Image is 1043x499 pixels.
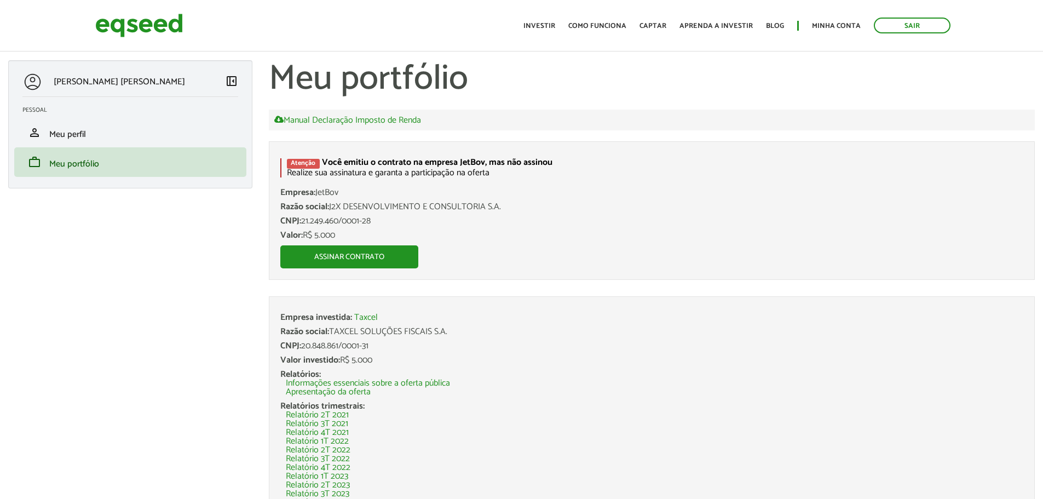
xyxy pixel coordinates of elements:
a: Aprenda a investir [679,22,753,30]
div: Realize sua assinatura e garanta a participação na oferta [280,158,1023,177]
span: person [28,126,41,139]
a: Colapsar menu [225,74,238,90]
a: personMeu perfil [22,126,238,139]
span: Relatórios: [280,367,321,382]
div: 21.249.460/0001-28 [280,217,1023,226]
span: Valor: [280,228,303,243]
span: CNPJ: [280,339,301,353]
div: JetBov [280,188,1023,197]
span: work [28,156,41,169]
a: Relatório 1T 2022 [286,437,349,446]
a: Como funciona [568,22,626,30]
a: Informações essenciais sobre a oferta pública [286,379,450,388]
span: Relatórios trimestrais: [280,399,365,414]
a: workMeu portfólio [22,156,238,169]
span: Razão social: [280,199,329,214]
span: left_panel_close [225,74,238,88]
a: Relatório 2T 2023 [286,481,350,490]
span: Empresa investida: [280,310,352,325]
div: Atenção [287,159,319,169]
a: Minha conta [812,22,861,30]
a: Relatório 3T 2021 [286,420,348,428]
div: R$ 5.000 [280,356,1023,365]
a: Manual Declaração Imposto de Renda [274,115,421,125]
a: Relatório 4T 2021 [286,428,349,437]
p: [PERSON_NAME] [PERSON_NAME] [54,77,185,87]
span: CNPJ: [280,214,301,228]
a: Assinar contrato [280,245,418,268]
a: Blog [766,22,784,30]
h2: Pessoal [22,107,246,113]
span: Valor investido: [280,353,340,368]
a: Investir [523,22,555,30]
div: 20.848.861/0001-31 [280,342,1023,351]
a: Apresentação da oferta [286,388,371,397]
span: Razão social: [280,324,329,339]
a: Captar [639,22,666,30]
a: Sair [874,18,950,33]
span: Meu portfólio [49,157,99,171]
div: TAXCEL SOLUÇÕES FISCAIS S.A. [280,328,1023,336]
span: Empresa: [280,185,315,200]
span: Meu perfil [49,127,86,142]
strong: Você emitiu o contrato na empresa JetBov, mas não assinou [322,155,552,170]
div: R$ 5.000 [280,231,1023,240]
a: Relatório 3T 2023 [286,490,349,498]
a: Relatório 4T 2022 [286,463,350,472]
a: Relatório 1T 2023 [286,472,348,481]
a: Relatório 2T 2022 [286,446,350,455]
h1: Meu portfólio [269,60,1035,99]
div: J2X DESENVOLVIMENTO E CONSULTORIA S.A. [280,203,1023,211]
img: EqSeed [95,11,183,40]
a: Relatório 3T 2022 [286,455,350,463]
li: Meu portfólio [14,147,246,177]
li: Meu perfil [14,118,246,147]
a: Taxcel [354,313,378,322]
a: Relatório 2T 2021 [286,411,349,420]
